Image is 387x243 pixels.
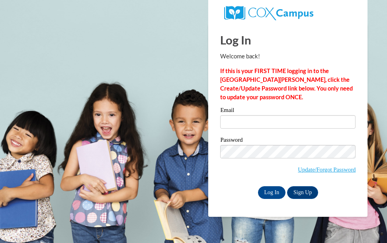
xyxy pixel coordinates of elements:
a: Sign Up [287,186,318,199]
strong: If this is your FIRST TIME logging in to the [GEOGRAPHIC_DATA][PERSON_NAME], click the Create/Upd... [220,67,353,100]
p: Welcome back! [220,52,356,61]
input: Log In [258,186,286,199]
a: COX Campus [224,9,313,16]
label: Password [220,137,356,145]
a: Update/Forgot Password [298,166,356,173]
h1: Log In [220,32,356,48]
label: Email [220,107,356,115]
img: COX Campus [224,6,313,20]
